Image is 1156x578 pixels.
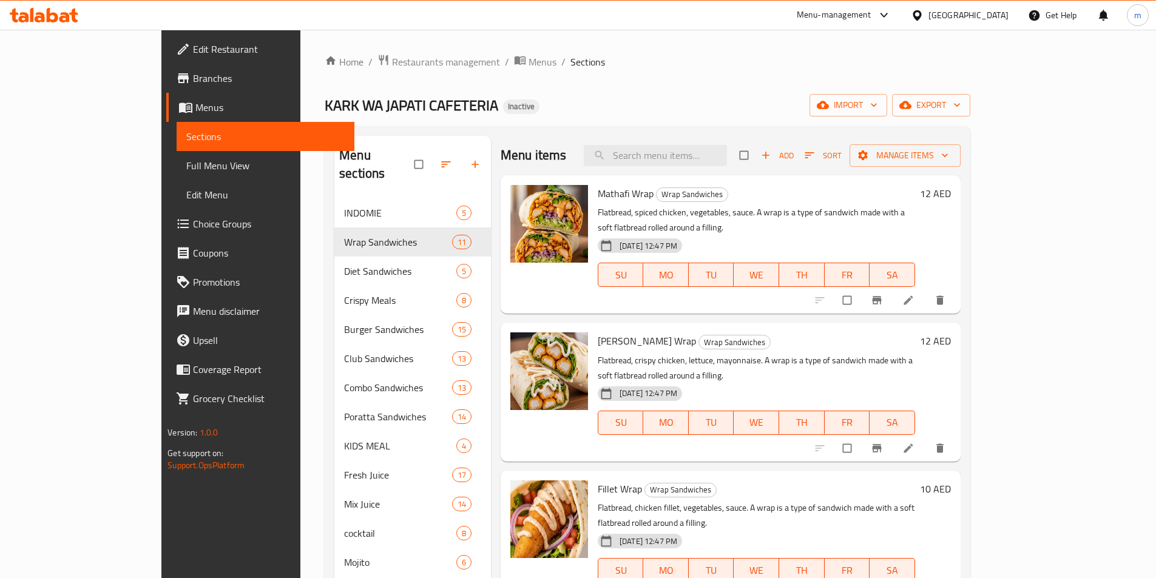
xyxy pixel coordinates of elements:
button: delete [927,435,956,462]
span: Select to update [836,289,861,312]
span: TU [694,266,729,284]
span: [DATE] 12:47 PM [615,536,682,547]
div: items [452,409,472,424]
span: KIDS MEAL [344,439,456,453]
span: Fillet Wrap [598,480,642,498]
a: Branches [166,64,354,93]
a: Menus [166,93,354,122]
span: Menu disclaimer [193,304,345,318]
span: Sort items [797,146,850,165]
span: Wrap Sandwiches [699,335,770,349]
button: MO [643,263,689,287]
button: SU [598,411,643,435]
div: Diet Sandwiches [344,264,456,278]
span: Version: [167,425,197,440]
span: Coverage Report [193,362,345,377]
span: [PERSON_NAME] Wrap [598,332,696,350]
span: Mathafi Wrap [598,184,654,203]
button: Manage items [850,144,961,167]
a: Edit menu item [902,442,917,454]
a: Menu disclaimer [166,297,354,326]
span: Get support on: [167,445,223,461]
a: Choice Groups [166,209,354,238]
div: Wrap Sandwiches [644,483,717,497]
button: MO [643,411,689,435]
button: SA [870,263,915,287]
div: items [456,555,472,570]
div: Wrap Sandwiches [698,335,771,349]
span: SA [874,414,910,431]
span: 13 [453,382,471,394]
span: Edit Restaurant [193,42,345,56]
span: KARK WA JAPATI CAFETERIA [325,92,498,119]
a: Restaurants management [377,54,500,70]
div: INDOMIE5 [334,198,491,227]
span: Add item [758,146,797,165]
button: TU [689,411,734,435]
div: Diet Sandwiches5 [334,257,491,286]
button: Branch-specific-item [864,435,893,462]
span: Menus [529,55,556,69]
span: 5 [457,266,471,277]
div: Wrap Sandwiches11 [334,227,491,257]
span: TH [784,266,820,284]
div: items [452,351,472,366]
div: Crispy Meals8 [334,286,491,315]
div: INDOMIE [344,206,456,220]
div: Combo Sandwiches [344,380,452,395]
button: Branch-specific-item [864,287,893,314]
a: Support.OpsPlatform [167,457,245,473]
div: Combo Sandwiches13 [334,373,491,402]
span: Wrap Sandwiches [645,483,716,497]
img: Zinker Wrap [510,332,588,410]
span: Add [761,149,794,163]
button: Sort [802,146,845,165]
div: Mojito6 [334,548,491,577]
div: items [452,468,472,482]
div: Poratta Sandwiches14 [334,402,491,431]
div: items [456,439,472,453]
span: Sort [805,149,842,163]
span: [DATE] 12:47 PM [615,388,682,399]
span: Crispy Meals [344,293,456,307]
span: 14 [453,411,471,423]
li: / [505,55,509,69]
span: Wrap Sandwiches [344,235,452,249]
span: Select to update [836,437,861,460]
span: Sections [186,129,345,144]
a: Edit menu item [902,294,917,306]
input: search [584,145,727,166]
span: MO [648,266,684,284]
span: Fresh Juice [344,468,452,482]
span: FR [830,266,865,284]
h6: 12 AED [920,332,951,349]
button: import [810,94,887,116]
div: Fresh Juice17 [334,460,491,489]
span: Poratta Sandwiches [344,409,452,424]
button: SA [870,411,915,435]
span: 17 [453,469,471,481]
p: Flatbread, spiced chicken, vegetables, sauce. A wrap is a type of sandwich made with a soft flatb... [598,205,915,235]
span: WE [739,414,774,431]
span: MO [648,414,684,431]
button: WE [734,411,779,435]
button: delete [927,287,956,314]
span: Club Sandwiches [344,351,452,366]
span: 1.0.0 [200,425,218,440]
a: Grocery Checklist [166,384,354,413]
span: Select section [732,144,758,167]
span: import [819,98,877,113]
span: Sort sections [433,151,462,178]
span: Mojito [344,555,456,570]
span: Choice Groups [193,217,345,231]
span: Edit Menu [186,187,345,202]
span: 8 [457,528,471,539]
button: Add section [462,151,491,178]
button: FR [825,263,870,287]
